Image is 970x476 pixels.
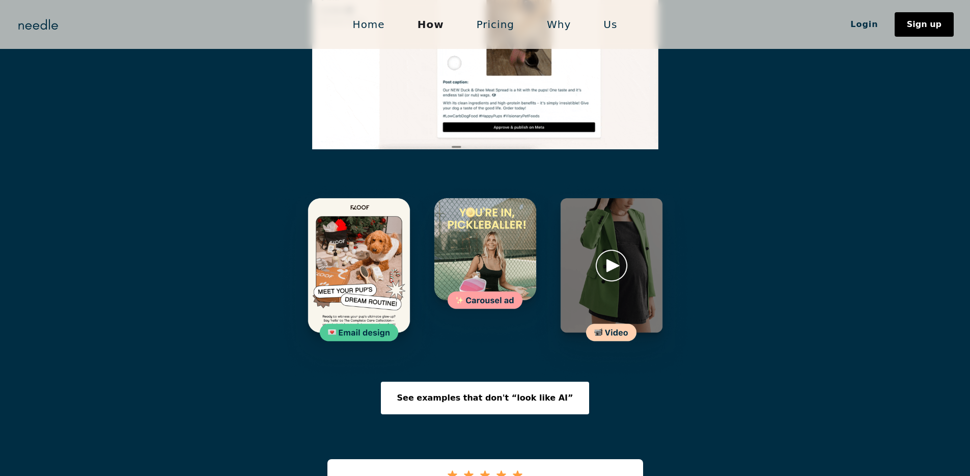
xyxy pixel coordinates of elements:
[397,394,573,402] div: See examples that don't “look like AI”
[531,14,587,35] a: Why
[587,14,633,35] a: Us
[895,12,954,37] a: Sign up
[460,14,531,35] a: Pricing
[381,382,590,414] a: See examples that don't “look like AI”
[337,14,401,35] a: Home
[401,14,460,35] a: How
[834,16,895,33] a: Login
[907,20,941,29] div: Sign up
